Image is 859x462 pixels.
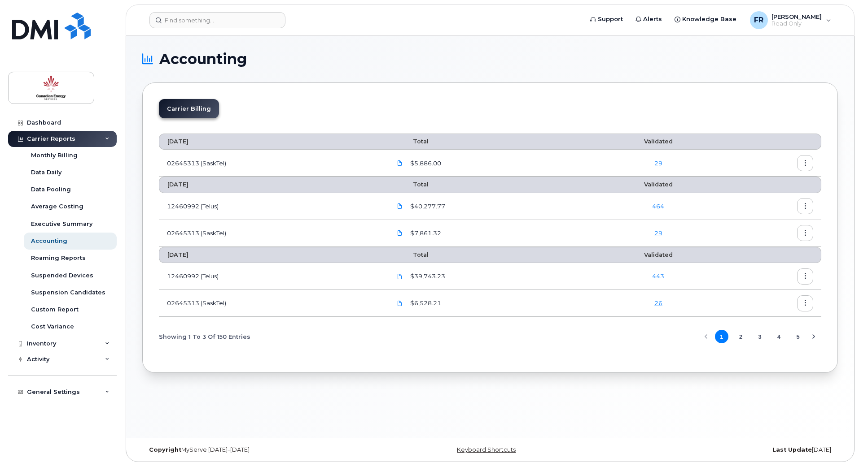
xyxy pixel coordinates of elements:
[391,138,429,145] span: Total
[408,159,441,168] span: $5,886.00
[772,446,812,453] strong: Last Update
[149,446,181,453] strong: Copyright
[391,225,408,241] a: CanadianEnergy.Sasktel.02645313.092025.pdf
[391,295,408,311] a: CanadianEnergy.Sasktel.02645313.082025.pdf
[592,247,725,263] th: Validated
[142,446,374,453] div: MyServe [DATE]–[DATE]
[159,330,250,343] span: Showing 1 To 3 Of 150 Entries
[408,272,445,281] span: $39,743.23
[391,155,408,171] a: CanadianEnergy.Sasktel.02645313.102025.pdf
[391,268,408,284] a: CanadianEnergy.12460992_1263506399_2025-08-09.pdf
[391,251,429,258] span: Total
[159,263,383,290] td: 12460992 (Telus)
[159,290,383,317] td: 02645313 (SaskTel)
[408,229,441,237] span: $7,861.32
[408,202,445,211] span: $40,277.77
[159,193,383,220] td: 12460992 (Telus)
[457,446,516,453] a: Keyboard Shortcuts
[753,330,767,343] button: Page 3
[159,177,383,193] th: [DATE]
[715,330,728,343] button: Page 1
[606,446,838,453] div: [DATE]
[159,220,383,247] td: 02645313 (SaskTel)
[159,52,247,66] span: Accounting
[408,299,441,307] span: $6,528.21
[592,177,725,193] th: Validated
[654,160,662,167] a: 29
[159,247,383,263] th: [DATE]
[772,330,786,343] button: Page 4
[734,330,747,343] button: Page 2
[159,134,383,150] th: [DATE]
[654,299,662,307] a: 26
[652,203,664,210] a: 464
[652,272,664,280] a: 443
[391,199,408,214] a: CanadianEnergy.12460992_1274826373_2025-09-09.pdf
[807,330,820,343] button: Next Page
[391,181,429,188] span: Total
[791,330,805,343] button: Page 5
[592,134,725,150] th: Validated
[159,150,383,177] td: 02645313 (SaskTel)
[654,229,662,237] a: 29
